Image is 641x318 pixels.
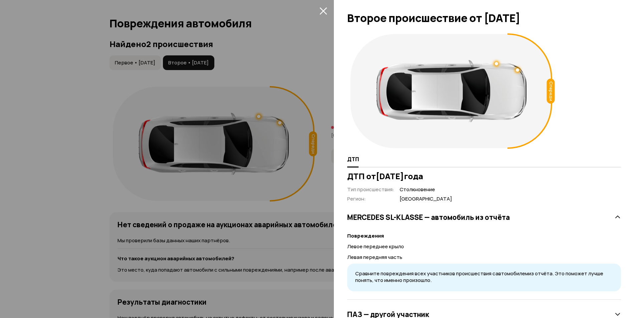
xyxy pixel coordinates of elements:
span: Регион : [347,195,366,202]
h3: MERCEDES SL-KLASSE — автомобиль из отчёта [347,213,510,222]
span: [GEOGRAPHIC_DATA] [400,196,452,203]
span: Столкновение [400,186,452,193]
span: Тип происшествия : [347,186,394,193]
p: Левое переднее крыло [347,243,621,250]
div: Спереди [547,79,555,104]
p: Левая передняя часть [347,254,621,261]
h3: ДТП от [DATE] года [347,172,621,181]
span: ДТП [347,156,359,163]
strong: Повреждения [347,232,384,239]
button: закрыть [318,5,329,16]
span: Сравните повреждения всех участников происшествия с автомобилем из отчёта. Это поможет лучше поня... [355,270,603,284]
